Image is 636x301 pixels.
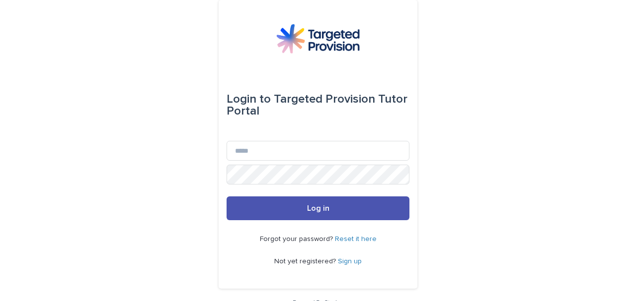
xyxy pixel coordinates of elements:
a: Sign up [338,258,362,265]
img: M5nRWzHhSzIhMunXDL62 [276,24,360,54]
span: Not yet registered? [274,258,338,265]
div: Targeted Provision Tutor Portal [227,85,409,125]
span: Forgot your password? [260,236,335,242]
span: Login to [227,93,271,105]
a: Reset it here [335,236,377,242]
button: Log in [227,196,409,220]
span: Log in [307,204,329,212]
